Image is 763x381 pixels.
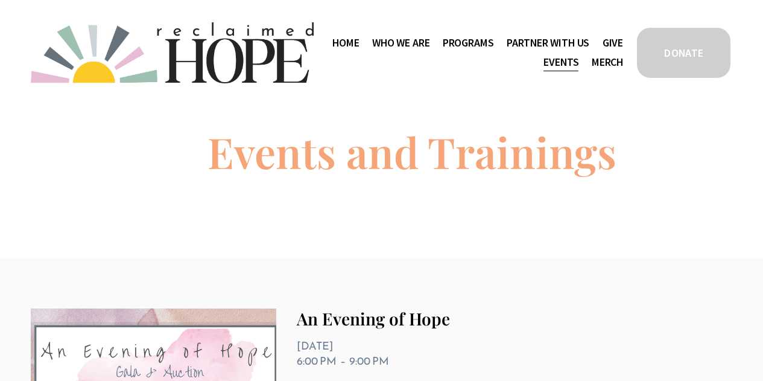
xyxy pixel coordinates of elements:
[443,33,494,53] a: folder dropdown
[332,33,359,53] a: Home
[592,53,623,72] a: Merch
[543,53,578,72] a: Events
[372,33,429,53] a: folder dropdown
[297,341,334,353] time: [DATE]
[603,33,623,53] a: Give
[31,22,314,83] img: Reclaimed Hope Initiative
[207,131,616,173] h1: Events and Trainings
[507,33,589,53] a: folder dropdown
[443,34,494,52] span: Programs
[507,34,589,52] span: Partner With Us
[297,307,450,330] a: An Evening of Hope
[297,356,337,368] time: 6:00 PM
[635,26,732,80] a: DONATE
[349,356,389,368] time: 9:00 PM
[372,34,429,52] span: Who We Are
